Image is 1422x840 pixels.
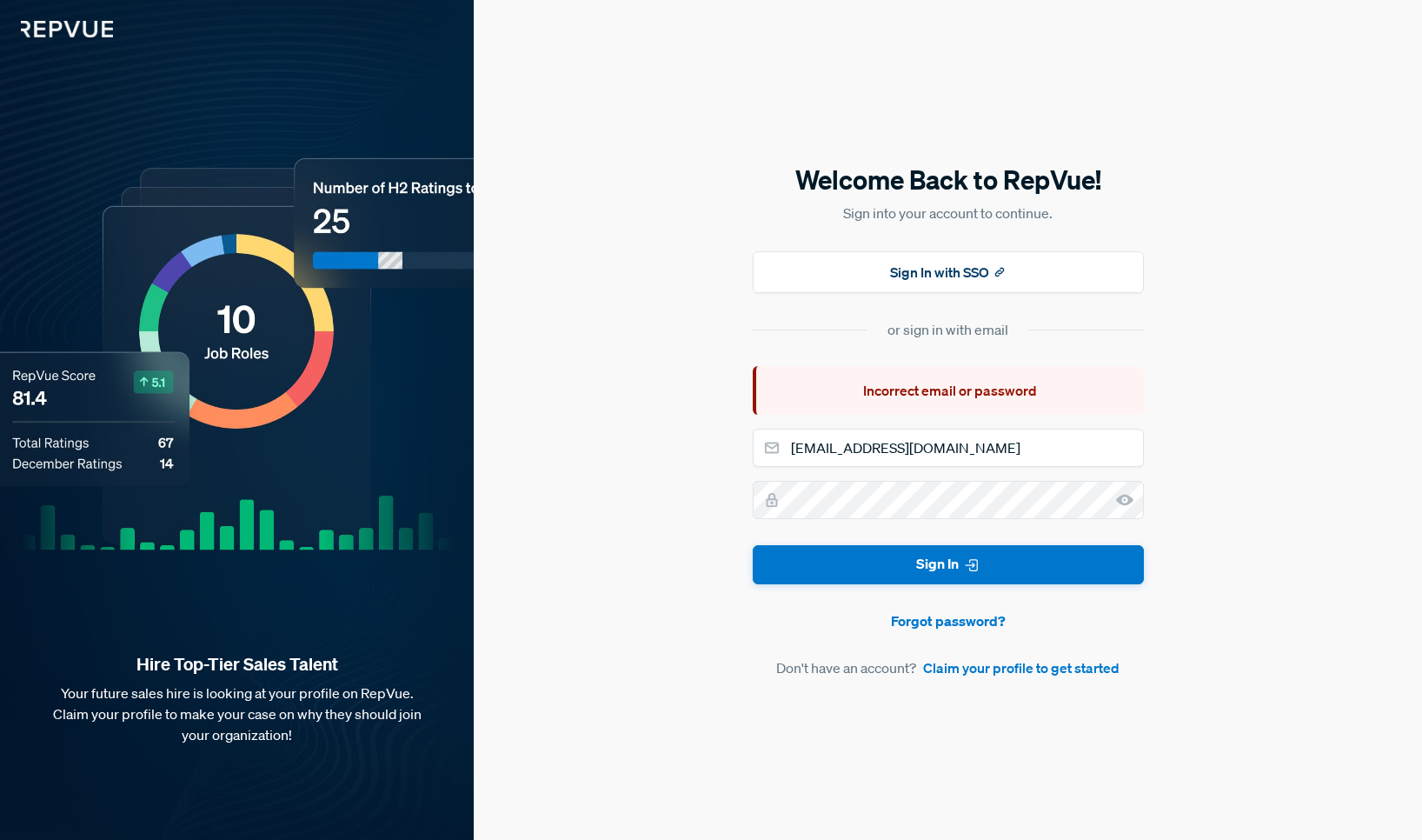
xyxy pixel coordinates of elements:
button: Sign In with SSO [753,251,1144,293]
a: Forgot password? [753,610,1144,631]
h5: Welcome Back to RepVue! [753,162,1144,198]
a: Claim your profile to get started [923,657,1120,678]
article: Don't have an account? [753,657,1144,678]
input: Email address [753,429,1144,467]
div: or sign in with email [887,319,1008,340]
div: Incorrect email or password [753,366,1144,415]
p: Your future sales hire is looking at your profile on RepVue. Claim your profile to make your case... [28,683,446,745]
button: Sign In [753,545,1144,584]
strong: Hire Top-Tier Sales Talent [28,653,446,676]
p: Sign into your account to continue. [753,203,1144,223]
